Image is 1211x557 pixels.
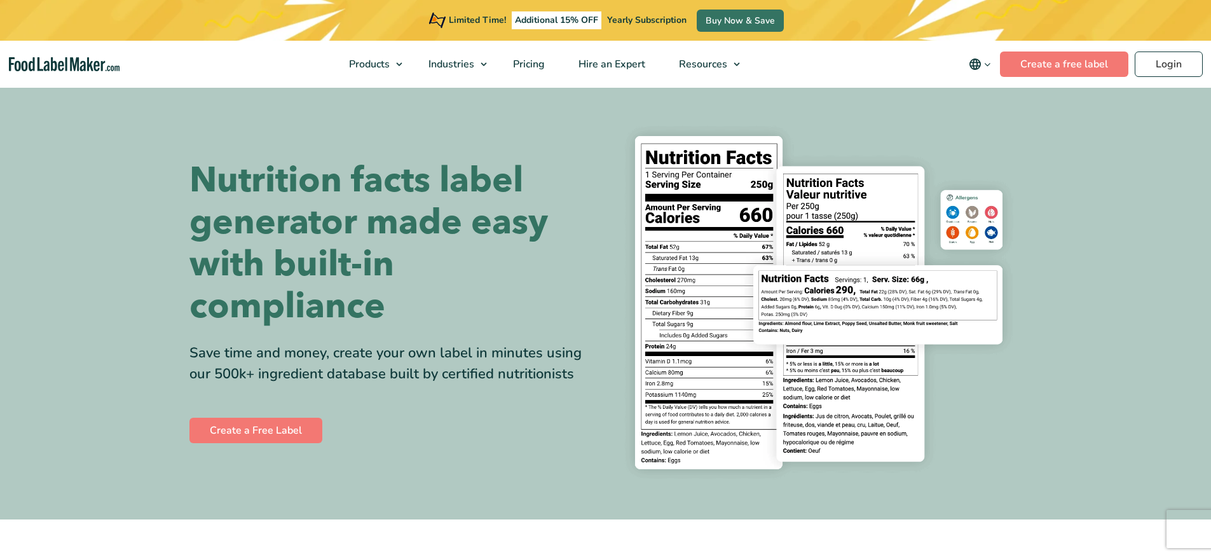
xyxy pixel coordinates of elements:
a: Products [332,41,409,88]
span: Limited Time! [449,14,506,26]
a: Create a Free Label [189,418,322,443]
a: Pricing [496,41,559,88]
a: Login [1135,52,1203,77]
span: Resources [675,57,729,71]
a: Industries [412,41,493,88]
h1: Nutrition facts label generator made easy with built-in compliance [189,160,596,327]
span: Additional 15% OFF [512,11,601,29]
a: Create a free label [1000,52,1128,77]
div: Save time and money, create your own label in minutes using our 500k+ ingredient database built b... [189,343,596,385]
span: Industries [425,57,476,71]
span: Products [345,57,391,71]
a: Buy Now & Save [697,10,784,32]
span: Hire an Expert [575,57,647,71]
a: Resources [662,41,746,88]
span: Yearly Subscription [607,14,687,26]
a: Hire an Expert [562,41,659,88]
span: Pricing [509,57,546,71]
